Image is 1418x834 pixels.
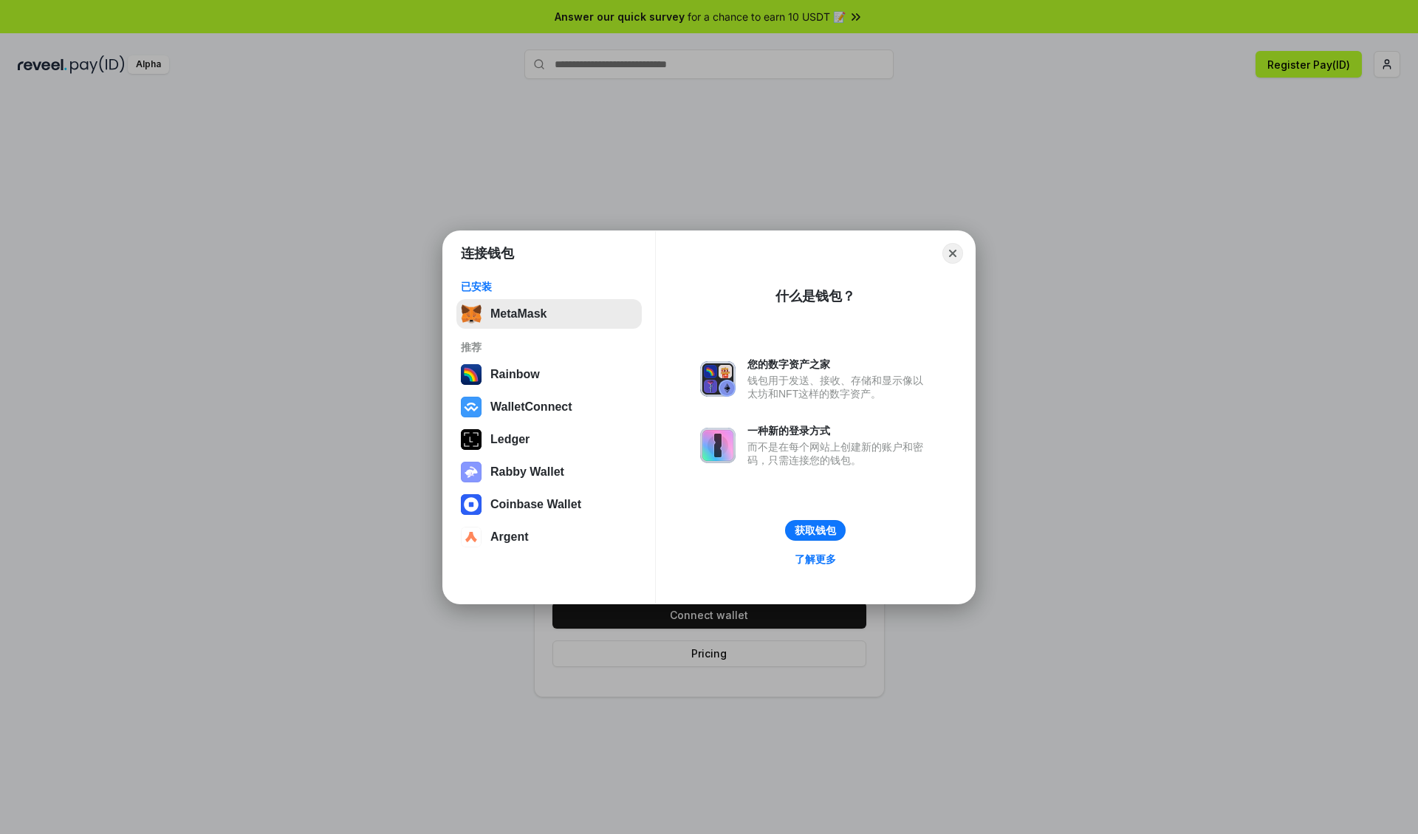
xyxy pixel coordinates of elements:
[795,553,836,566] div: 了解更多
[490,433,530,446] div: Ledger
[747,440,931,467] div: 而不是在每个网站上创建新的账户和密码，只需连接您的钱包。
[456,522,642,552] button: Argent
[456,457,642,487] button: Rabby Wallet
[490,530,529,544] div: Argent
[795,524,836,537] div: 获取钱包
[747,358,931,371] div: 您的数字资产之家
[775,287,855,305] div: 什么是钱包？
[490,498,581,511] div: Coinbase Wallet
[461,364,482,385] img: svg+xml,%3Csvg%20width%3D%22120%22%20height%3D%22120%22%20viewBox%3D%220%200%20120%20120%22%20fil...
[700,361,736,397] img: svg+xml,%3Csvg%20xmlns%3D%22http%3A%2F%2Fwww.w3.org%2F2000%2Fsvg%22%20fill%3D%22none%22%20viewBox...
[456,392,642,422] button: WalletConnect
[461,527,482,547] img: svg+xml,%3Csvg%20width%3D%2228%22%20height%3D%2228%22%20viewBox%3D%220%200%2028%2028%22%20fill%3D...
[490,368,540,381] div: Rainbow
[456,425,642,454] button: Ledger
[461,429,482,450] img: svg+xml,%3Csvg%20xmlns%3D%22http%3A%2F%2Fwww.w3.org%2F2000%2Fsvg%22%20width%3D%2228%22%20height%3...
[461,280,637,293] div: 已安装
[461,304,482,324] img: svg+xml,%3Csvg%20fill%3D%22none%22%20height%3D%2233%22%20viewBox%3D%220%200%2035%2033%22%20width%...
[461,494,482,515] img: svg+xml,%3Csvg%20width%3D%2228%22%20height%3D%2228%22%20viewBox%3D%220%200%2028%2028%22%20fill%3D...
[785,520,846,541] button: 获取钱包
[461,341,637,354] div: 推荐
[942,243,963,264] button: Close
[461,462,482,482] img: svg+xml,%3Csvg%20xmlns%3D%22http%3A%2F%2Fwww.w3.org%2F2000%2Fsvg%22%20fill%3D%22none%22%20viewBox...
[456,360,642,389] button: Rainbow
[786,550,845,569] a: 了解更多
[747,374,931,400] div: 钱包用于发送、接收、存储和显示像以太坊和NFT这样的数字资产。
[490,400,572,414] div: WalletConnect
[700,428,736,463] img: svg+xml,%3Csvg%20xmlns%3D%22http%3A%2F%2Fwww.w3.org%2F2000%2Fsvg%22%20fill%3D%22none%22%20viewBox...
[461,245,514,262] h1: 连接钱包
[490,465,564,479] div: Rabby Wallet
[461,397,482,417] img: svg+xml,%3Csvg%20width%3D%2228%22%20height%3D%2228%22%20viewBox%3D%220%200%2028%2028%22%20fill%3D...
[747,424,931,437] div: 一种新的登录方式
[456,299,642,329] button: MetaMask
[456,490,642,519] button: Coinbase Wallet
[490,307,547,321] div: MetaMask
